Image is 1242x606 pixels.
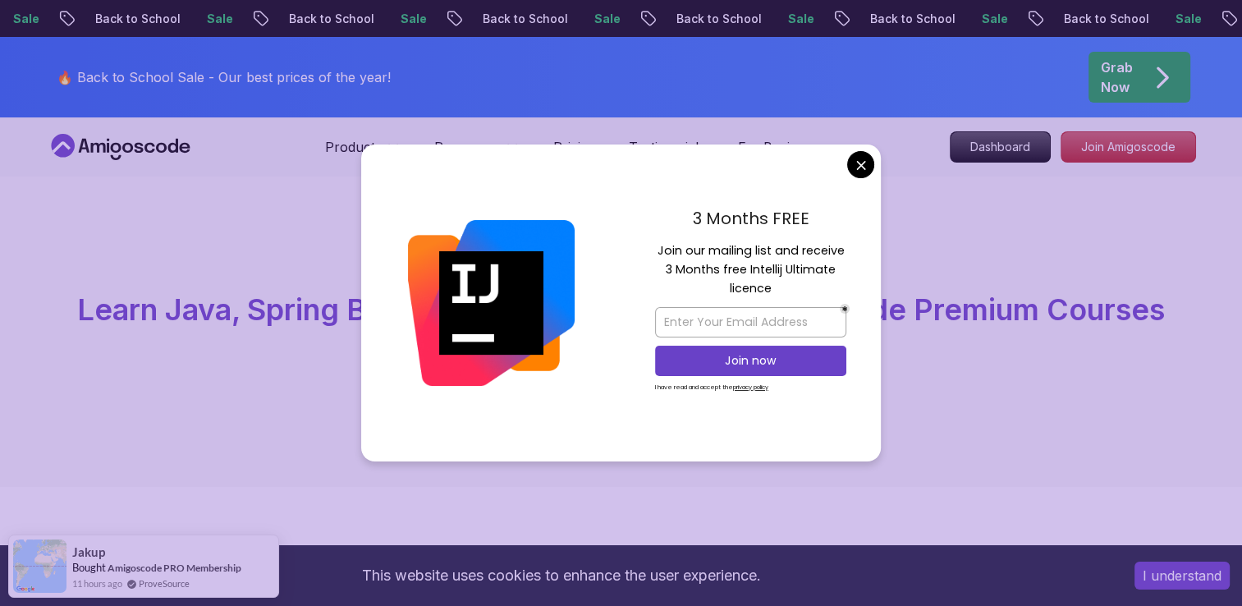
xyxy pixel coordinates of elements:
[950,131,1051,163] a: Dashboard
[108,562,241,574] a: Amigoscode PRO Membership
[1159,11,1212,27] p: Sale
[578,11,630,27] p: Sale
[629,137,705,157] a: Testimonials
[434,137,501,157] p: Resources
[325,137,382,157] p: Products
[660,11,772,27] p: Back to School
[57,67,391,87] p: 🔥 Back to School Sale - Our best prices of the year!
[1101,57,1133,97] p: Grab Now
[1061,132,1195,162] p: Join Amigoscode
[772,11,824,27] p: Sale
[12,558,1110,594] div: This website uses cookies to enhance the user experience.
[13,539,66,593] img: provesource social proof notification image
[1134,562,1230,590] button: Accept cookies
[190,11,243,27] p: Sale
[951,132,1050,162] p: Dashboard
[77,292,1165,328] span: Learn Java, Spring Boot, DevOps & More with Amigoscode Premium Courses
[346,339,897,408] p: Master in-demand skills like Java, Spring Boot, DevOps, React, and more through hands-on, expert-...
[1047,11,1159,27] p: Back to School
[434,137,520,170] button: Resources
[1061,131,1196,163] a: Join Amigoscode
[79,11,190,27] p: Back to School
[72,545,105,559] span: Jakup
[738,137,818,157] a: For Business
[553,137,596,157] a: Pricing
[72,576,122,590] span: 11 hours ago
[273,11,384,27] p: Back to School
[466,11,578,27] p: Back to School
[139,576,190,590] a: ProveSource
[854,11,965,27] p: Back to School
[72,561,106,574] span: Bought
[384,11,437,27] p: Sale
[965,11,1018,27] p: Sale
[325,137,401,170] button: Products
